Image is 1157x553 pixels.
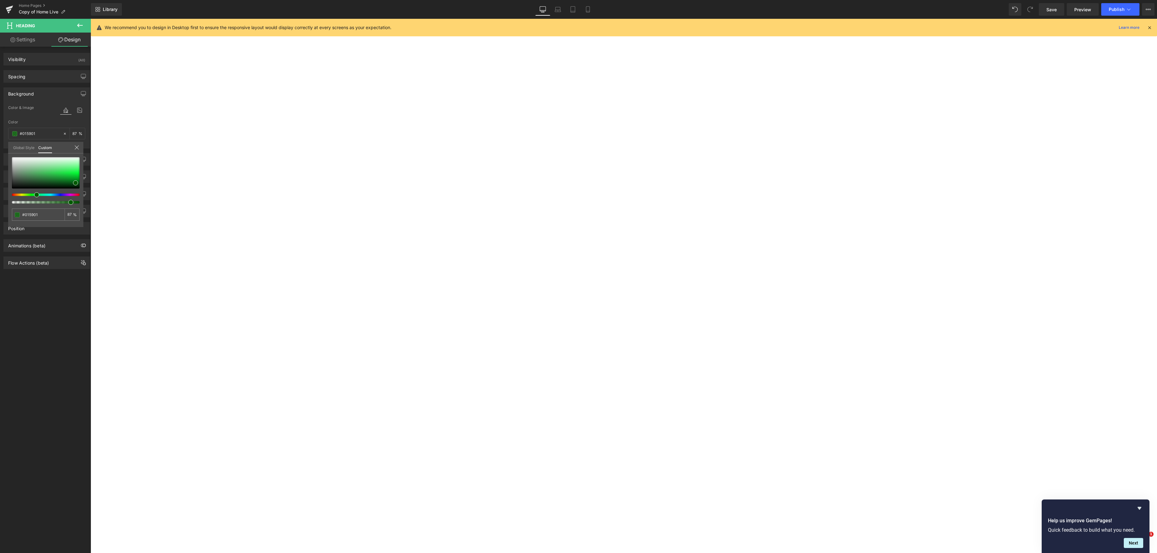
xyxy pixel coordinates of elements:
[38,142,52,153] a: Custom
[1009,3,1021,16] button: Undo
[1136,504,1143,512] button: Hide survey
[1149,532,1154,537] span: 1
[103,7,118,12] span: Library
[1046,6,1057,13] span: Save
[1116,24,1142,31] a: Learn more
[535,3,550,16] a: Desktop
[1074,6,1091,13] span: Preview
[22,211,62,218] input: Color
[47,33,92,47] a: Design
[1109,7,1124,12] span: Publish
[105,24,391,31] p: We recommend you to design in Desktop first to ensure the responsive layout would display correct...
[1142,3,1154,16] button: More
[1048,517,1143,525] h2: Help us improve GemPages!
[1048,527,1143,533] p: Quick feedback to build what you need.
[65,209,80,221] div: %
[91,3,122,16] a: New Library
[16,23,35,28] span: Heading
[1101,3,1139,16] button: Publish
[1048,504,1143,548] div: Help us improve GemPages!
[19,3,91,8] a: Home Pages
[1067,3,1099,16] a: Preview
[550,3,565,16] a: Laptop
[1124,538,1143,548] button: Next question
[580,3,595,16] a: Mobile
[13,142,34,152] a: Global Style
[1024,3,1036,16] button: Redo
[19,9,58,14] span: Copy of Home Live
[565,3,580,16] a: Tablet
